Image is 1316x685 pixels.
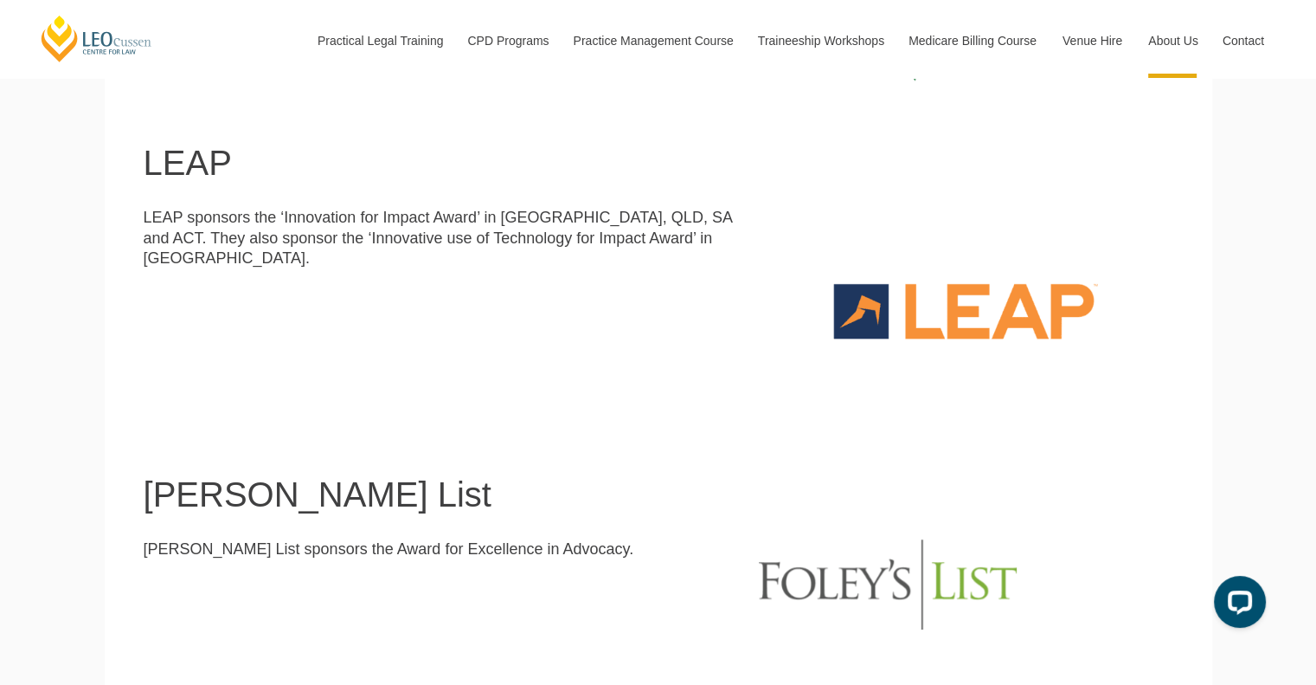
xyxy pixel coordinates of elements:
[1200,569,1273,642] iframe: LiveChat chat widget
[1210,3,1277,78] a: Contact
[39,14,154,63] a: [PERSON_NAME] Centre for Law
[745,3,896,78] a: Traineeship Workshops
[1050,3,1135,78] a: Venue Hire
[144,144,1173,182] h1: LEAP
[144,208,734,268] p: LEAP sponsors the ‘Innovation for Impact Award’ in [GEOGRAPHIC_DATA], QLD, SA and ACT. They also ...
[144,540,734,559] p: [PERSON_NAME] List sponsors the Award for Excellence in Advocacy.
[305,3,455,78] a: Practical Legal Training
[561,3,745,78] a: Practice Management Course
[1135,3,1210,78] a: About Us
[144,475,1173,514] h1: [PERSON_NAME] List
[454,3,560,78] a: CPD Programs
[896,3,1050,78] a: Medicare Billing Course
